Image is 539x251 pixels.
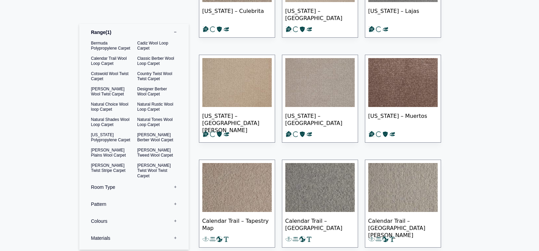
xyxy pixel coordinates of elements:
[202,107,272,131] span: [US_STATE] – [GEOGRAPHIC_DATA][PERSON_NAME]
[202,2,272,26] span: [US_STATE] – Culebrita
[365,160,441,248] a: Calendar Trail – [GEOGRAPHIC_DATA][PERSON_NAME]
[202,212,272,236] span: Calendar Trail – Tapestry Map
[84,196,184,213] label: Pattern
[285,2,355,26] span: [US_STATE] – [GEOGRAPHIC_DATA]
[84,179,184,196] label: Room Type
[365,55,441,143] a: [US_STATE] – Muertos
[285,212,355,236] span: Calendar Trail – [GEOGRAPHIC_DATA]
[282,55,358,143] a: [US_STATE] – [GEOGRAPHIC_DATA]
[105,30,111,35] span: 1
[199,55,275,143] a: [US_STATE] – [GEOGRAPHIC_DATA][PERSON_NAME]
[368,2,438,26] span: [US_STATE] – Lajas
[368,212,438,236] span: Calendar Trail – [GEOGRAPHIC_DATA][PERSON_NAME]
[199,160,275,248] a: Calendar Trail – Tapestry Map
[84,230,184,247] label: Materials
[84,24,184,41] label: Range
[282,160,358,248] a: Calendar Trail – [GEOGRAPHIC_DATA]
[368,107,438,131] span: [US_STATE] – Muertos
[285,107,355,131] span: [US_STATE] – [GEOGRAPHIC_DATA]
[84,213,184,230] label: Colours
